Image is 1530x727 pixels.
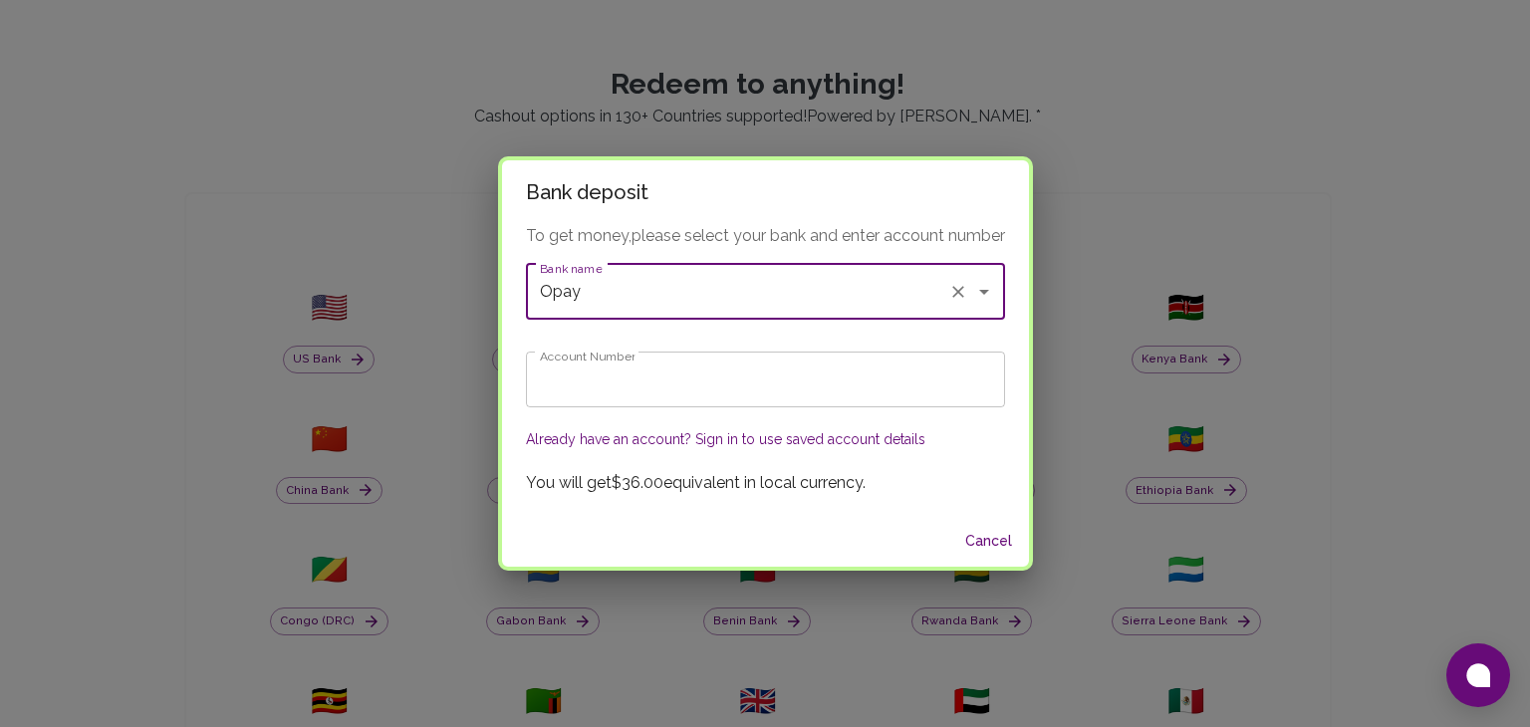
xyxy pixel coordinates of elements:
[944,278,972,306] button: Clear
[526,224,1005,248] p: To get money, please select your bank and enter account number
[526,429,925,449] button: Already have an account? Sign in to use saved account details
[957,523,1021,560] button: Cancel
[502,160,1029,224] h2: Bank deposit
[540,260,602,277] label: Bank name
[1446,643,1510,707] button: Open chat window
[526,471,1005,495] p: You will get $36.00 equivalent in local currency.
[540,348,635,364] label: Account Number
[970,278,998,306] button: Open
